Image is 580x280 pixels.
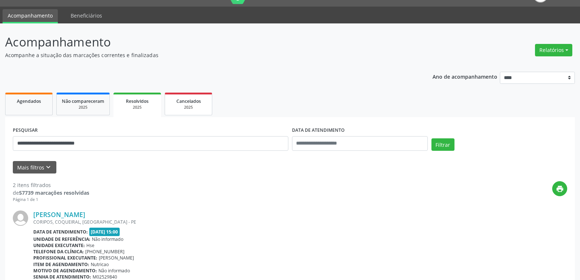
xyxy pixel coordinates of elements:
[33,268,97,274] b: Motivo de agendamento:
[176,98,201,104] span: Cancelados
[119,105,156,110] div: 2025
[5,51,404,59] p: Acompanhe a situação das marcações correntes e finalizadas
[13,181,89,189] div: 2 itens filtrados
[556,185,564,193] i: print
[19,189,89,196] strong: 57739 marcações resolvidas
[91,261,109,268] span: Nutricao
[433,72,497,81] p: Ano de acompanhamento
[431,138,454,151] button: Filtrar
[13,161,56,174] button: Mais filtroskeyboard_arrow_down
[44,163,52,171] i: keyboard_arrow_down
[86,242,94,249] span: Hse
[5,33,404,51] p: Acompanhamento
[17,98,41,104] span: Agendados
[535,44,572,56] button: Relatórios
[33,255,97,261] b: Profissional executante:
[62,98,104,104] span: Não compareceram
[33,229,88,235] b: Data de atendimento:
[552,181,567,196] button: print
[13,197,89,203] div: Página 1 de 1
[33,274,91,280] b: Senha de atendimento:
[33,219,567,225] div: CORIPOS, COQUEIRAL, [GEOGRAPHIC_DATA] - PE
[13,210,28,226] img: img
[98,268,130,274] span: Não informado
[292,125,345,136] label: DATA DE ATENDIMENTO
[13,125,38,136] label: PESQUISAR
[92,236,123,242] span: Não informado
[33,236,90,242] b: Unidade de referência:
[62,105,104,110] div: 2025
[33,242,85,249] b: Unidade executante:
[13,189,89,197] div: de
[33,249,84,255] b: Telefone da clínica:
[33,210,85,219] a: [PERSON_NAME]
[170,105,207,110] div: 2025
[99,255,134,261] span: [PERSON_NAME]
[93,274,117,280] span: M02529840
[85,249,124,255] span: [PHONE_NUMBER]
[3,9,58,23] a: Acompanhamento
[126,98,149,104] span: Resolvidos
[66,9,107,22] a: Beneficiários
[33,261,89,268] b: Item de agendamento:
[89,228,120,236] span: [DATE] 15:00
